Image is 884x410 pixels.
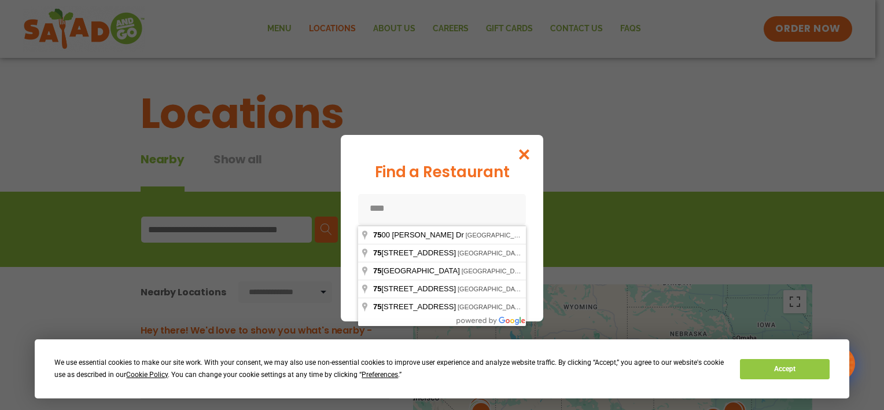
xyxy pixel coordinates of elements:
span: 75 [373,284,381,293]
span: Cookie Policy [126,371,168,379]
span: [GEOGRAPHIC_DATA], [GEOGRAPHIC_DATA], [GEOGRAPHIC_DATA] [458,250,664,257]
div: We use essential cookies to make our site work. With your consent, we may also use non-essential ... [54,357,726,381]
span: [GEOGRAPHIC_DATA], [GEOGRAPHIC_DATA], [GEOGRAPHIC_DATA] [462,268,668,274]
span: 75 [373,266,381,275]
span: [GEOGRAPHIC_DATA], [GEOGRAPHIC_DATA], [GEOGRAPHIC_DATA] [458,303,664,310]
span: 00 [PERSON_NAME] Dr [373,230,466,239]
span: 75 [373,230,381,239]
span: [STREET_ADDRESS] [373,284,458,293]
span: [GEOGRAPHIC_DATA], [GEOGRAPHIC_DATA], [GEOGRAPHIC_DATA] [466,232,672,239]
span: 75 [373,248,381,257]
div: Cookie Consent Prompt [35,339,849,398]
span: [STREET_ADDRESS] [373,302,458,311]
span: [GEOGRAPHIC_DATA], [GEOGRAPHIC_DATA], [GEOGRAPHIC_DATA] [458,285,664,292]
span: 75 [373,302,381,311]
span: Preferences [362,371,398,379]
div: Find a Restaurant [358,161,526,184]
span: [STREET_ADDRESS] [373,248,458,257]
span: [GEOGRAPHIC_DATA] [373,266,462,275]
button: Close modal [506,135,543,174]
button: Accept [740,359,829,379]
